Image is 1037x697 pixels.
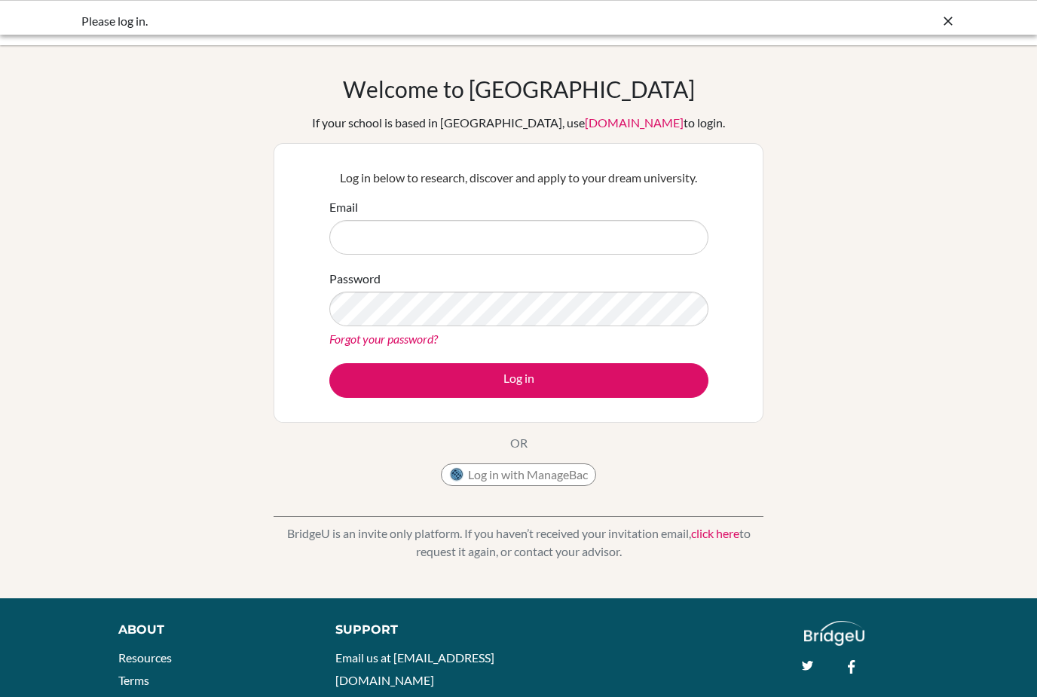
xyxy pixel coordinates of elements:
label: Email [329,198,358,216]
div: Support [335,621,503,639]
button: Log in with ManageBac [441,463,596,486]
p: Log in below to research, discover and apply to your dream university. [329,169,708,187]
h1: Welcome to [GEOGRAPHIC_DATA] [343,75,695,102]
a: Email us at [EMAIL_ADDRESS][DOMAIN_NAME] [335,650,494,687]
a: Resources [118,650,172,665]
div: Please log in. [81,12,730,30]
p: BridgeU is an invite only platform. If you haven’t received your invitation email, to request it ... [274,524,763,561]
img: logo_white@2x-f4f0deed5e89b7ecb1c2cc34c3e3d731f90f0f143d5ea2071677605dd97b5244.png [804,621,865,646]
p: OR [510,434,528,452]
a: [DOMAIN_NAME] [585,115,684,130]
div: If your school is based in [GEOGRAPHIC_DATA], use to login. [312,114,725,132]
div: About [118,621,301,639]
a: Forgot your password? [329,332,438,346]
a: Terms [118,673,149,687]
button: Log in [329,363,708,398]
label: Password [329,270,381,288]
a: click here [691,526,739,540]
